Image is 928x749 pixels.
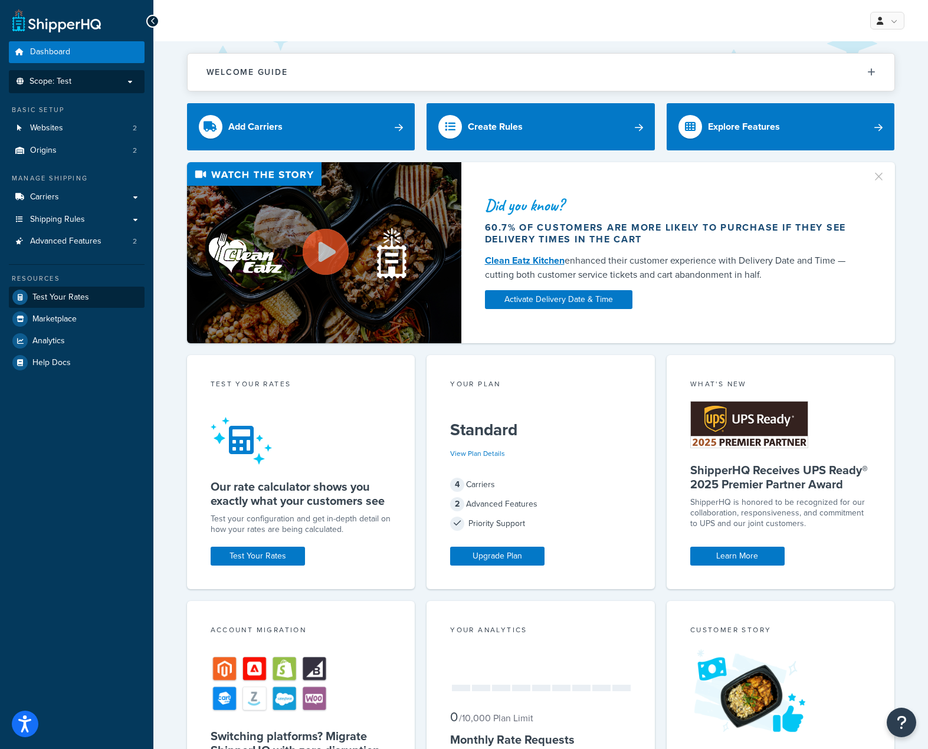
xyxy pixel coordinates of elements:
[450,448,505,459] a: View Plan Details
[9,330,145,351] a: Analytics
[228,119,283,135] div: Add Carriers
[9,117,145,139] a: Websites2
[211,547,305,566] a: Test Your Rates
[9,231,145,252] a: Advanced Features2
[690,379,871,392] div: What's New
[459,711,533,725] small: / 10,000 Plan Limit
[30,215,85,225] span: Shipping Rules
[9,117,145,139] li: Websites
[450,732,631,747] h5: Monthly Rate Requests
[450,547,545,566] a: Upgrade Plan
[468,119,523,135] div: Create Rules
[187,103,415,150] a: Add Carriers
[9,209,145,231] a: Shipping Rules
[9,105,145,115] div: Basic Setup
[30,146,57,156] span: Origins
[9,308,145,330] a: Marketplace
[887,708,916,737] button: Open Resource Center
[30,47,70,57] span: Dashboard
[450,477,631,493] div: Carriers
[32,293,89,303] span: Test Your Rates
[708,119,780,135] div: Explore Features
[450,515,631,532] div: Priority Support
[32,336,65,346] span: Analytics
[450,478,464,492] span: 4
[30,236,101,247] span: Advanced Features
[450,625,631,638] div: Your Analytics
[9,352,145,373] a: Help Docs
[188,54,894,91] button: Welcome Guide
[9,274,145,284] div: Resources
[485,290,632,309] a: Activate Delivery Date & Time
[690,625,871,638] div: Customer Story
[9,287,145,308] a: Test Your Rates
[690,463,871,491] h5: ShipperHQ Receives UPS Ready® 2025 Premier Partner Award
[427,103,655,150] a: Create Rules
[450,379,631,392] div: Your Plan
[485,254,858,282] div: enhanced their customer experience with Delivery Date and Time — cutting both customer service ti...
[485,197,858,213] div: Did you know?
[690,497,871,529] p: ShipperHQ is honored to be recognized for our collaboration, responsiveness, and commitment to UP...
[206,68,288,77] h2: Welcome Guide
[690,547,785,566] a: Learn More
[32,314,77,324] span: Marketplace
[485,254,565,267] a: Clean Eatz Kitchen
[9,231,145,252] li: Advanced Features
[450,707,458,727] span: 0
[9,41,145,63] a: Dashboard
[211,514,392,535] div: Test your configuration and get in-depth detail on how your rates are being calculated.
[133,146,137,156] span: 2
[32,358,71,368] span: Help Docs
[9,186,145,208] a: Carriers
[187,162,461,343] img: Video thumbnail
[133,123,137,133] span: 2
[211,479,392,508] h5: Our rate calculator shows you exactly what your customers see
[9,140,145,162] a: Origins2
[211,625,392,638] div: Account Migration
[450,496,631,513] div: Advanced Features
[485,222,858,245] div: 60.7% of customers are more likely to purchase if they see delivery times in the cart
[667,103,895,150] a: Explore Features
[9,173,145,183] div: Manage Shipping
[211,379,392,392] div: Test your rates
[30,192,59,202] span: Carriers
[450,421,631,439] h5: Standard
[133,236,137,247] span: 2
[450,497,464,511] span: 2
[30,123,63,133] span: Websites
[9,140,145,162] li: Origins
[29,77,71,87] span: Scope: Test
